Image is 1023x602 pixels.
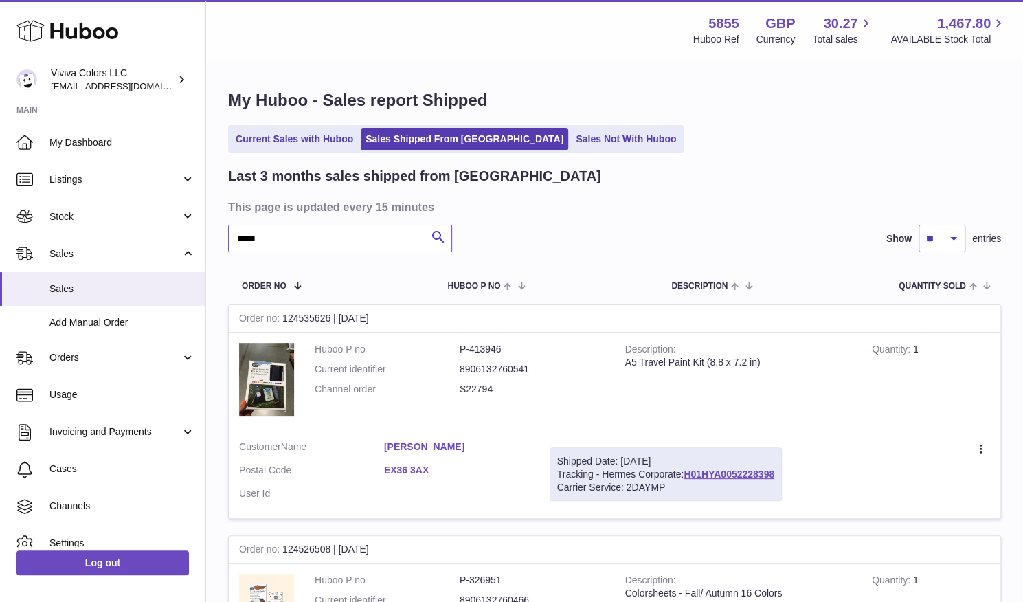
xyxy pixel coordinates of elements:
[51,67,175,93] div: Viviva Colors LLC
[972,232,1001,245] span: entries
[49,136,195,149] span: My Dashboard
[693,33,739,46] div: Huboo Ref
[49,462,195,476] span: Cases
[49,351,181,364] span: Orders
[229,305,1000,333] div: 124535626 | [DATE]
[671,282,728,291] span: Description
[886,232,912,245] label: Show
[890,14,1007,46] a: 1,467.80 AVAILABLE Stock Total
[51,80,202,91] span: [EMAIL_ADDRESS][DOMAIN_NAME]
[460,343,605,356] dd: P-413946
[823,14,857,33] span: 30.27
[384,464,529,477] a: EX36 3AX
[49,173,181,186] span: Listings
[228,199,998,214] h3: This page is updated every 15 minutes
[812,14,873,46] a: 30.27 Total sales
[49,316,195,329] span: Add Manual Order
[229,536,1000,564] div: 124526508 | [DATE]
[239,313,282,327] strong: Order no
[899,282,966,291] span: Quantity Sold
[460,363,605,376] dd: 8906132760541
[625,575,676,589] strong: Description
[49,425,181,438] span: Invoicing and Payments
[708,14,739,33] strong: 5855
[384,441,529,454] a: [PERSON_NAME]
[239,343,294,416] img: 58551699431223.jpg
[49,282,195,296] span: Sales
[447,282,500,291] span: Huboo P no
[49,388,195,401] span: Usage
[872,575,913,589] strong: Quantity
[228,167,601,186] h2: Last 3 months sales shipped from [GEOGRAPHIC_DATA]
[228,89,1001,111] h1: My Huboo - Sales report Shipped
[239,544,282,558] strong: Order no
[571,128,681,150] a: Sales Not With Huboo
[872,344,913,358] strong: Quantity
[361,128,568,150] a: Sales Shipped From [GEOGRAPHIC_DATA]
[625,356,851,369] div: A5 Travel Paint Kit (8.8 x 7.2 in)
[239,441,281,452] span: Customer
[49,500,195,513] span: Channels
[756,33,796,46] div: Currency
[937,14,991,33] span: 1,467.80
[862,333,1000,430] td: 1
[812,33,873,46] span: Total sales
[557,455,774,468] div: Shipped Date: [DATE]
[625,587,851,600] div: Colorsheets - Fall/ Autumn 16 Colors
[315,363,460,376] dt: Current identifier
[242,282,286,291] span: Order No
[49,537,195,550] span: Settings
[550,447,782,502] div: Tracking - Hermes Corporate:
[239,441,384,457] dt: Name
[460,574,605,587] dd: P-326951
[239,487,384,500] dt: User Id
[625,344,676,358] strong: Description
[239,464,384,480] dt: Postal Code
[315,574,460,587] dt: Huboo P no
[315,383,460,396] dt: Channel order
[49,210,181,223] span: Stock
[16,550,189,575] a: Log out
[16,69,37,90] img: admin@vivivacolors.com
[557,481,774,494] div: Carrier Service: 2DAYMP
[684,469,774,480] a: H01HYA0052228398
[460,383,605,396] dd: S22794
[765,14,795,33] strong: GBP
[231,128,358,150] a: Current Sales with Huboo
[49,247,181,260] span: Sales
[890,33,1007,46] span: AVAILABLE Stock Total
[315,343,460,356] dt: Huboo P no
